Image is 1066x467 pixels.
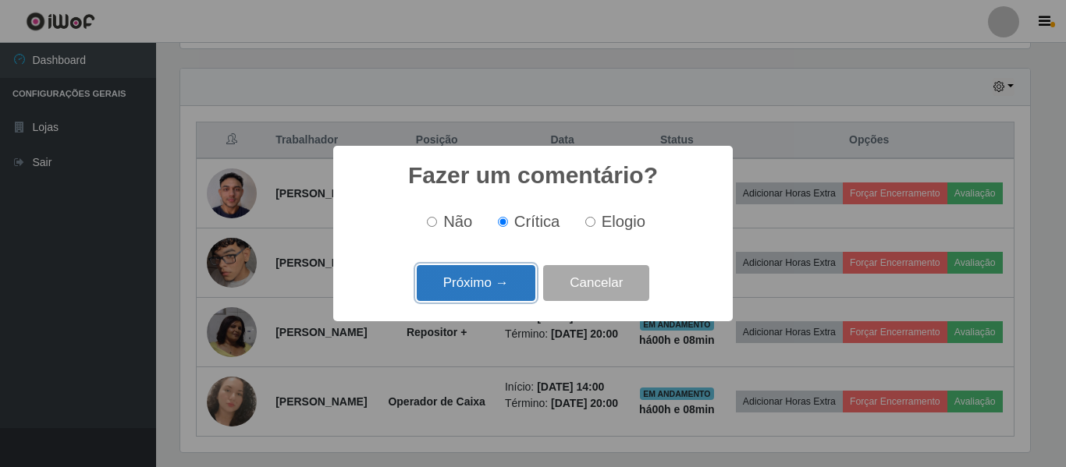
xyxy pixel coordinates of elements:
input: Crítica [498,217,508,227]
span: Não [443,213,472,230]
input: Elogio [585,217,595,227]
input: Não [427,217,437,227]
button: Cancelar [543,265,649,302]
button: Próximo → [417,265,535,302]
span: Elogio [602,213,645,230]
span: Crítica [514,213,560,230]
h2: Fazer um comentário? [408,161,658,189]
